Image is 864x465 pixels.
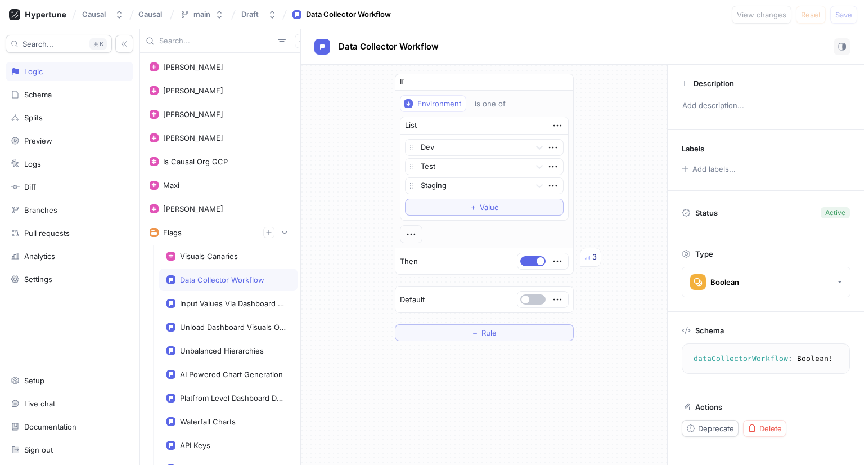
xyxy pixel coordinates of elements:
button: View changes [732,6,791,24]
div: [PERSON_NAME] [163,86,223,95]
button: Boolean [682,267,850,297]
div: Visuals Canaries [180,252,238,261]
p: Type [695,249,713,258]
p: Then [400,256,418,267]
button: main [175,5,228,24]
span: Causal [138,10,162,18]
div: API Keys [180,441,210,450]
div: Draft [241,10,259,19]
div: Data Collector Workflow [180,275,264,284]
div: 3 [592,252,597,263]
div: AI Powered Chart Generation [180,370,283,379]
button: Draft [237,5,281,24]
div: Setup [24,376,44,385]
span: Rule [481,329,497,336]
div: Unbalanced Hierarchies [180,346,264,355]
span: Value [480,204,499,211]
div: Documentation [24,422,76,431]
button: Environment [400,95,466,112]
div: [PERSON_NAME] [163,110,223,119]
span: Deprecate [698,425,734,432]
div: Active [825,208,845,218]
div: K [89,38,107,50]
div: Is Causal Org GCP [163,157,228,166]
div: Environment [417,99,461,109]
input: Search... [159,35,273,47]
div: Diff [24,182,36,191]
span: View changes [737,11,786,18]
div: Input Values Via Dashboard Access Type [180,299,286,308]
textarea: dataCollectorWorkflow: Boolean! [687,348,845,369]
div: Analytics [24,252,55,261]
div: [PERSON_NAME] [163,204,223,213]
p: Labels [682,144,704,153]
div: Maxi [163,181,179,190]
div: Unload Dashboard Visuals Out Of View [180,323,286,332]
div: Data Collector Workflow [306,9,391,20]
p: Add description... [677,96,854,115]
div: Live chat [24,399,55,408]
div: Preview [24,136,52,145]
div: Pull requests [24,229,70,238]
span: Search... [22,41,53,47]
button: ＋Value [405,199,564,216]
div: [PERSON_NAME] [163,62,223,71]
div: Branches [24,205,57,214]
p: Status [695,205,718,221]
div: Logs [24,159,41,168]
p: Actions [695,403,722,412]
div: Logic [24,67,43,76]
div: Boolean [710,278,739,287]
button: Reset [796,6,826,24]
div: Sign out [24,445,53,454]
span: Reset [801,11,821,18]
button: Add labels... [678,162,739,176]
button: ＋Rule [395,324,574,341]
div: is one of [475,99,506,109]
div: main [193,10,210,19]
p: Default [400,294,425,306]
button: is one of [470,95,522,112]
button: Delete [743,420,786,437]
button: Save [830,6,857,24]
button: Search...K [6,35,112,53]
div: Causal [82,10,106,19]
span: ＋ [471,329,479,336]
a: Documentation [6,417,133,436]
p: Description [694,79,734,88]
p: Schema [695,326,724,335]
div: Flags [163,228,182,237]
div: Schema [24,90,52,99]
span: Save [835,11,852,18]
div: [PERSON_NAME] [163,133,223,142]
div: Splits [24,113,43,122]
div: Settings [24,275,52,284]
span: ＋ [470,204,477,211]
div: Waterfall Charts [180,417,236,426]
button: Causal [78,5,128,24]
button: Deprecate [682,420,739,437]
div: Platfrom Level Dashboard Demoware [180,394,286,403]
div: Add labels... [692,166,736,173]
div: List [405,120,417,131]
span: Delete [759,425,782,432]
p: If [400,77,404,88]
span: Data Collector Workflow [339,42,439,51]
